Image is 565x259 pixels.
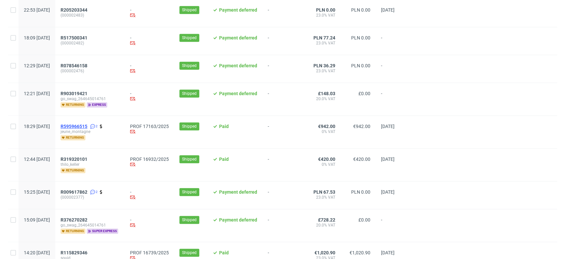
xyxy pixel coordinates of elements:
span: - [381,63,406,75]
span: 15:09 [DATE] [24,217,50,223]
span: 0% VAT [311,162,335,167]
span: PLN 0.00 [351,189,370,195]
span: (000002476) [61,68,119,74]
a: R903019421 [61,91,89,96]
span: £148.03 [318,91,335,96]
span: PLN 0.00 [316,7,335,13]
span: 15:25 [DATE] [24,189,50,195]
span: returning [61,168,85,173]
span: (000002482) [61,40,119,46]
div: - [130,63,169,75]
a: R517500341 [61,35,89,40]
span: Shipped [182,63,197,69]
a: R319320101 [61,157,89,162]
div: - [130,35,169,47]
a: PROF 17163/2025 [130,124,169,129]
span: Shipped [182,123,197,129]
span: - [381,217,406,234]
span: €420.00 [318,157,335,162]
div: - [130,91,169,102]
span: £0.00 [358,91,370,96]
span: Shipped [182,7,197,13]
span: PLN 36.29 [313,63,335,68]
span: 22:53 [DATE] [24,7,50,13]
div: - [130,189,169,201]
span: Payment deferred [219,217,257,223]
span: Payment deferred [219,35,257,40]
span: - [381,91,406,107]
span: €942.00 [353,124,370,129]
span: Payment deferred [219,91,257,96]
a: 2 [89,124,98,129]
span: Shipped [182,35,197,41]
span: 14:20 [DATE] [24,250,50,255]
span: PLN 0.00 [351,35,370,40]
span: Payment deferred [219,7,257,13]
span: 2 [96,124,98,129]
span: R009617862 [61,189,87,195]
span: 0% VAT [311,129,335,134]
span: R595966515 [61,124,87,129]
span: Paid [219,250,229,255]
a: PROF 16739/2025 [130,250,169,255]
span: (000002483) [61,13,119,18]
span: Shipped [182,217,197,223]
span: express [87,102,107,107]
span: 23.0% VAT [311,195,335,200]
span: - [268,157,300,173]
span: - [268,217,300,234]
span: returning [61,135,85,140]
span: Shipped [182,250,197,256]
span: PLN 77.24 [313,35,335,40]
span: - [268,124,300,140]
span: [DATE] [381,157,395,162]
span: Paid [219,157,229,162]
span: go_swag_264645014761 [61,223,119,228]
span: returning [61,102,85,107]
a: R376270282 [61,217,89,223]
span: - [268,35,300,47]
span: R078546158 [61,63,87,68]
a: R595966515 [61,124,89,129]
span: Payment deferred [219,63,257,68]
span: 12:21 [DATE] [24,91,50,96]
span: - [268,189,300,201]
span: 23.0% VAT [311,40,335,46]
span: super express [87,228,118,234]
span: 12:29 [DATE] [24,63,50,68]
span: €1,020.90 [314,250,335,255]
a: R078546158 [61,63,89,68]
span: - [268,91,300,107]
span: - [381,35,406,47]
span: R205203344 [61,7,87,13]
span: 23.0% VAT [311,68,335,74]
span: R115829346 [61,250,87,255]
span: Shipped [182,91,197,97]
a: R009617862 [61,189,89,195]
span: PLN 67.53 [313,189,335,195]
a: R115829346 [61,250,89,255]
span: 18:29 [DATE] [24,124,50,129]
span: [DATE] [381,250,395,255]
span: Shipped [182,156,197,162]
span: returning [61,228,85,234]
span: R376270282 [61,217,87,223]
span: 23.0% VAT [311,13,335,18]
span: 20.0% VAT [311,96,335,101]
span: [DATE] [381,189,395,195]
span: £728.22 [318,217,335,223]
span: - [268,7,300,19]
span: thilo_keller [61,162,119,167]
span: R903019421 [61,91,87,96]
span: €1,020.90 [350,250,370,255]
span: 12:44 [DATE] [24,157,50,162]
div: - [130,7,169,19]
span: R319320101 [61,157,87,162]
span: £0.00 [358,217,370,223]
span: go_swag_264645014761 [61,96,119,101]
span: Payment deferred [219,189,257,195]
span: PLN 0.00 [351,63,370,68]
span: jeune_montagne [61,129,119,134]
span: €942.00 [318,124,335,129]
span: [DATE] [381,124,395,129]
